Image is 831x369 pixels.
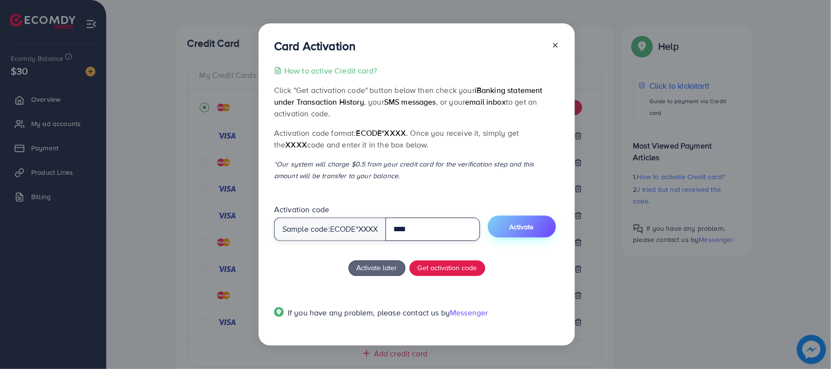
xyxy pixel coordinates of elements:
[465,96,506,107] span: email inbox
[330,223,356,235] span: ecode
[274,85,543,107] span: iBanking statement under Transaction History
[285,139,307,150] span: XXXX
[418,262,477,273] span: Get activation code
[274,39,355,53] h3: Card Activation
[274,204,329,215] label: Activation code
[488,216,556,238] button: Activate
[288,307,450,318] span: If you have any problem, please contact us by
[349,260,406,276] button: Activate later
[357,262,397,273] span: Activate later
[274,84,559,119] p: Click "Get activation code" button below then check your , your , or your to get an activation code.
[450,307,488,318] span: Messenger
[274,158,559,182] p: *Our system will charge $0.5 from your credit card for the verification step and this amount will...
[284,65,377,76] p: How to active Credit card?
[510,222,534,232] span: Activate
[274,307,284,317] img: Popup guide
[384,96,436,107] span: SMS messages
[274,218,386,241] div: Sample code: *XXXX
[356,128,406,138] span: ecode*XXXX
[409,260,485,276] button: Get activation code
[274,127,559,150] p: Activation code format: . Once you receive it, simply get the code and enter it in the box below.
